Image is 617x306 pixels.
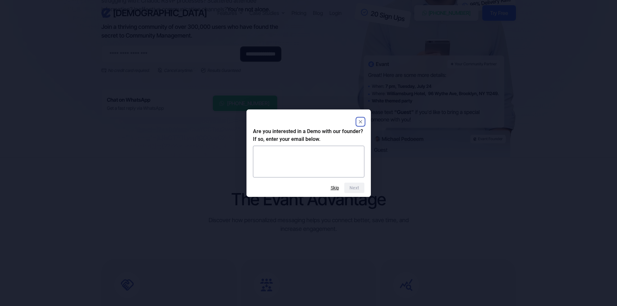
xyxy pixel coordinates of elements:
button: Next question [344,183,364,193]
button: Skip [331,185,339,190]
textarea: Are you interested in a Demo with our founder? If so, enter your email below. [253,146,364,177]
h2: Are you interested in a Demo with our founder? If so, enter your email below. [253,128,364,143]
button: Close [357,118,364,126]
dialog: Are you interested in a Demo with our founder? If so, enter your email below. [246,109,371,197]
